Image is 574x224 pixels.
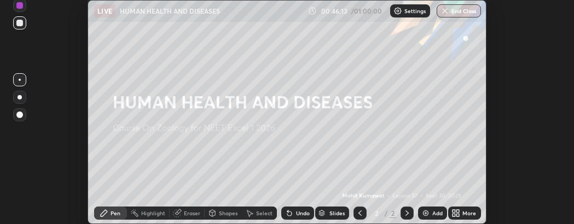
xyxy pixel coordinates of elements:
p: Settings [404,8,426,14]
div: Highlight [141,210,165,216]
div: Slides [329,210,345,216]
div: Pen [111,210,120,216]
div: Shapes [219,210,237,216]
div: 2 [371,210,382,216]
div: Add [432,210,443,216]
p: LIVE [97,7,112,15]
div: Eraser [184,210,200,216]
div: Undo [296,210,310,216]
div: / [384,210,387,216]
div: More [462,210,476,216]
img: class-settings-icons [393,7,402,15]
img: end-class-cross [440,7,449,15]
div: Select [256,210,272,216]
img: add-slide-button [421,209,430,217]
button: End Class [437,4,481,17]
p: HUMAN HEALTH AND DISEASES [120,7,220,15]
div: 2 [390,208,396,218]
